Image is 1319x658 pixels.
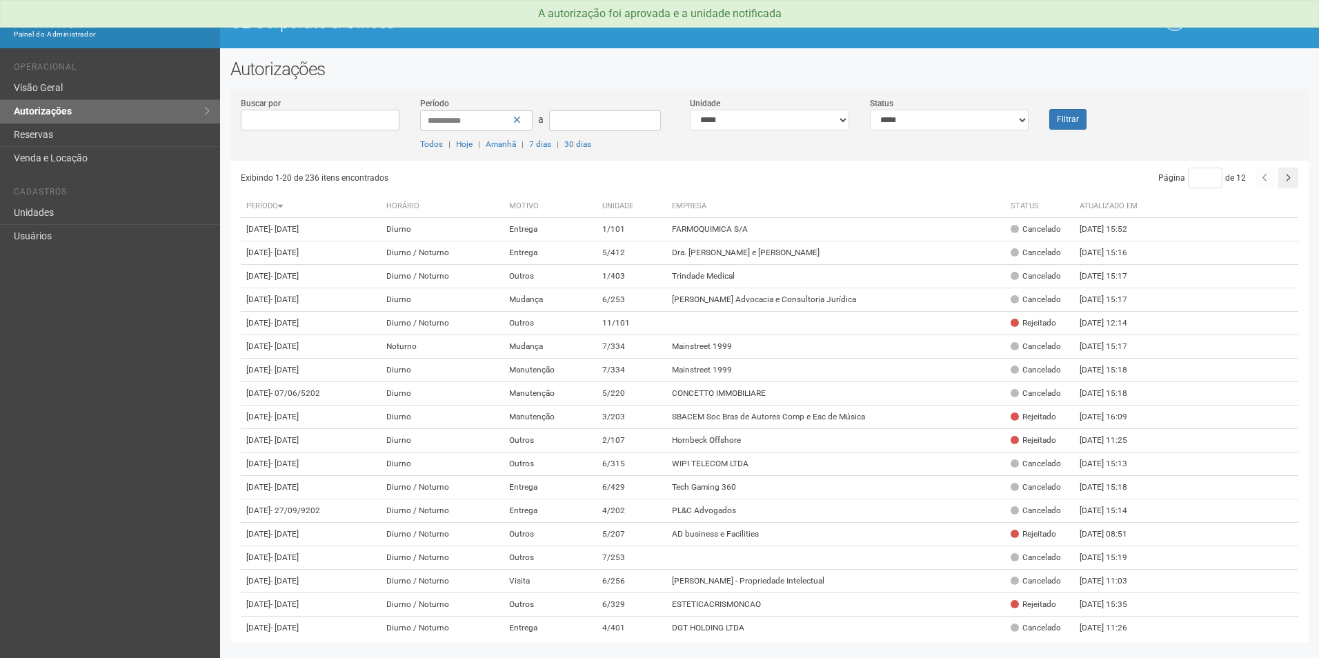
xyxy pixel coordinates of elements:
td: 5/220 [597,382,666,406]
span: - [DATE] [270,295,299,304]
span: | [448,139,450,149]
td: [DATE] [241,359,381,382]
th: Período [241,195,381,218]
a: 7 dias [529,139,551,149]
td: [DATE] [241,570,381,593]
th: Status [1005,195,1074,218]
td: [DATE] [241,523,381,546]
td: [DATE] 12:14 [1074,312,1150,335]
td: Diurno / Noturno [381,546,503,570]
td: [DATE] [241,241,381,265]
div: Cancelado [1011,575,1061,587]
td: Manutenção [504,359,597,382]
td: Entrega [504,617,597,640]
span: | [557,139,559,149]
td: 6/315 [597,452,666,476]
td: Diurno [381,382,503,406]
button: Filtrar [1049,109,1087,130]
label: Buscar por [241,97,281,110]
td: 7/334 [597,335,666,359]
td: 4/401 [597,617,666,640]
td: Diurno / Noturno [381,241,503,265]
span: - [DATE] [270,529,299,539]
td: [DATE] [241,382,381,406]
td: 6/429 [597,476,666,499]
td: Mainstreet 1999 [666,335,1004,359]
td: 7/334 [597,359,666,382]
td: [DATE] 15:17 [1074,265,1150,288]
td: [PERSON_NAME] Advocacia e Consultoria Jurídica [666,288,1004,312]
th: Empresa [666,195,1004,218]
td: 6/329 [597,593,666,617]
label: Unidade [690,97,720,110]
td: [DATE] 15:19 [1074,546,1150,570]
span: - [DATE] [270,248,299,257]
td: [DATE] [241,429,381,452]
th: Horário [381,195,503,218]
td: [PERSON_NAME] - Propriedade Intelectual [666,570,1004,593]
div: Rejeitado [1011,435,1056,446]
td: [DATE] [241,288,381,312]
span: | [478,139,480,149]
div: Cancelado [1011,294,1061,306]
span: - [DATE] [270,318,299,328]
li: Operacional [14,62,210,77]
td: Outros [504,429,597,452]
span: Página de 12 [1158,173,1246,183]
td: Diurno [381,218,503,241]
td: [DATE] [241,593,381,617]
td: [DATE] 08:51 [1074,523,1150,546]
div: Rejeitado [1011,599,1056,610]
div: Rejeitado [1011,528,1056,540]
td: Outros [504,546,597,570]
span: - 07/06/5202 [270,388,320,398]
td: Manutenção [504,406,597,429]
td: Diurno / Noturno [381,476,503,499]
td: 1/403 [597,265,666,288]
div: Cancelado [1011,364,1061,376]
div: Cancelado [1011,622,1061,634]
td: Outros [504,593,597,617]
td: [DATE] [241,312,381,335]
td: [DATE] [241,406,381,429]
td: Dra. [PERSON_NAME] e [PERSON_NAME] [666,241,1004,265]
td: 7/253 [597,546,666,570]
td: Outros [504,312,597,335]
td: [DATE] [241,265,381,288]
span: - [DATE] [270,341,299,351]
td: [DATE] 16:09 [1074,406,1150,429]
td: [DATE] [241,546,381,570]
a: 30 dias [564,139,591,149]
td: Diurno / Noturno [381,312,503,335]
td: [DATE] [241,335,381,359]
td: [DATE] 15:18 [1074,382,1150,406]
td: Diurno / Noturno [381,593,503,617]
div: Cancelado [1011,505,1061,517]
td: Diurno / Noturno [381,617,503,640]
td: WIPI TELECOM LTDA [666,452,1004,476]
td: Mainstreet 1999 [666,359,1004,382]
td: 1/101 [597,218,666,241]
td: [DATE] 15:35 [1074,593,1150,617]
div: Cancelado [1011,458,1061,470]
td: Manutenção [504,382,597,406]
td: Diurno [381,359,503,382]
th: Motivo [504,195,597,218]
td: 11/101 [597,312,666,335]
td: [DATE] [241,218,381,241]
td: [DATE] 15:13 [1074,452,1150,476]
span: - [DATE] [270,365,299,375]
div: Cancelado [1011,481,1061,493]
td: 5/207 [597,523,666,546]
td: ESTETICACRISMONCAO [666,593,1004,617]
td: [DATE] 15:16 [1074,241,1150,265]
div: Cancelado [1011,388,1061,399]
td: [DATE] 11:25 [1074,429,1150,452]
td: CONCETTO IMMOBILIARE [666,382,1004,406]
span: - [DATE] [270,435,299,445]
td: Entrega [504,218,597,241]
td: 6/253 [597,288,666,312]
td: Outros [504,452,597,476]
span: - [DATE] [270,576,299,586]
span: a [538,114,544,125]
